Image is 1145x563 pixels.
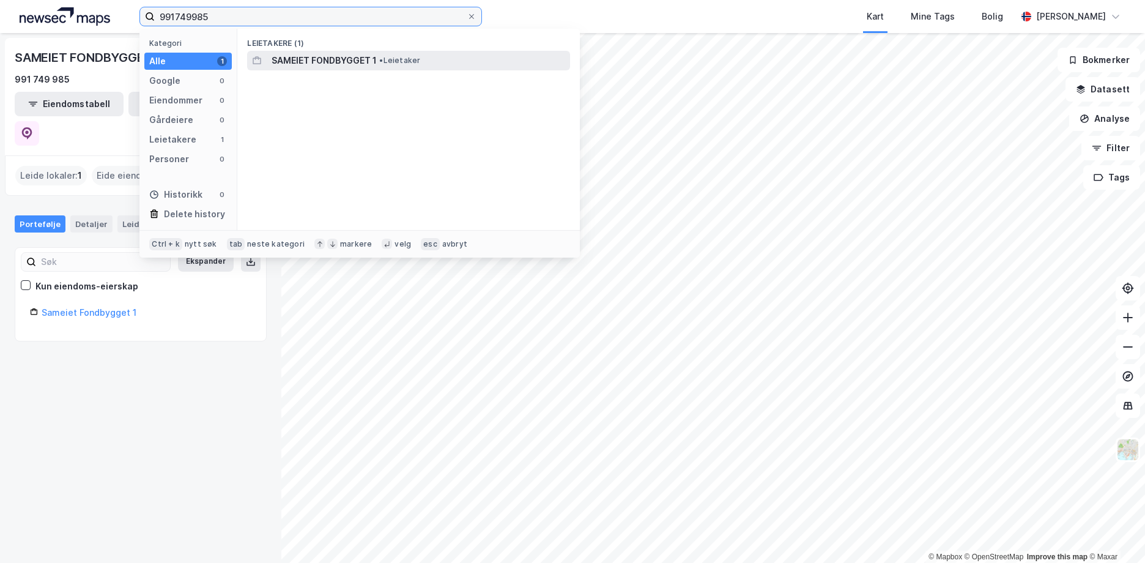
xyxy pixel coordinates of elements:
button: Datasett [1065,77,1140,102]
span: 1 [78,168,82,183]
div: Eide eiendommer : [92,166,185,185]
a: Improve this map [1027,553,1088,561]
button: Filter [1081,136,1140,160]
span: • [379,56,383,65]
div: avbryt [442,239,467,249]
div: Mine Tags [911,9,955,24]
a: OpenStreetMap [965,553,1024,561]
div: Kategori [149,39,232,48]
button: Tags [1083,165,1140,190]
div: Alle [149,54,166,69]
div: [PERSON_NAME] [1036,9,1106,24]
img: logo.a4113a55bc3d86da70a041830d287a7e.svg [20,7,110,26]
div: neste kategori [247,239,305,249]
div: 0 [217,190,227,199]
div: Ctrl + k [149,238,182,250]
a: Sameiet Fondbygget 1 [42,307,136,318]
div: velg [395,239,411,249]
div: Gårdeiere [149,113,193,127]
button: Analyse [1069,106,1140,131]
iframe: Chat Widget [1084,504,1145,563]
span: SAMEIET FONDBYGGET 1 [272,53,377,68]
div: 1 [217,56,227,66]
div: Leietakere (1) [237,29,580,51]
div: 1 [217,135,227,144]
button: Leietakertabell [128,92,237,116]
div: Eiendommer [149,93,202,108]
div: Kart [867,9,884,24]
div: 0 [217,95,227,105]
div: esc [421,238,440,250]
div: Bolig [982,9,1003,24]
input: Søk [36,253,170,271]
div: Leide lokaler : [15,166,87,185]
div: 0 [217,154,227,164]
div: Leietakere [149,132,196,147]
a: Mapbox [928,553,962,561]
button: Eiendomstabell [15,92,124,116]
div: Delete history [164,207,225,222]
div: 991 749 985 [15,72,70,87]
div: Leide lokaler [117,215,194,233]
input: Søk på adresse, matrikkel, gårdeiere, leietakere eller personer [155,7,467,26]
div: 0 [217,115,227,125]
div: Kontrollprogram for chat [1084,504,1145,563]
div: Google [149,73,180,88]
span: Leietaker [379,56,420,65]
div: 0 [217,76,227,86]
div: Portefølje [15,215,65,233]
img: Z [1116,438,1139,461]
div: Personer [149,152,189,166]
div: Historikk [149,187,202,202]
div: markere [340,239,372,249]
div: tab [227,238,245,250]
div: Kun eiendoms-eierskap [35,279,138,294]
div: Detaljer [70,215,113,233]
button: Ekspander [178,252,234,272]
div: nytt søk [185,239,217,249]
div: SAMEIET FONDBYGGET 1 [15,48,164,67]
button: Bokmerker [1058,48,1140,72]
